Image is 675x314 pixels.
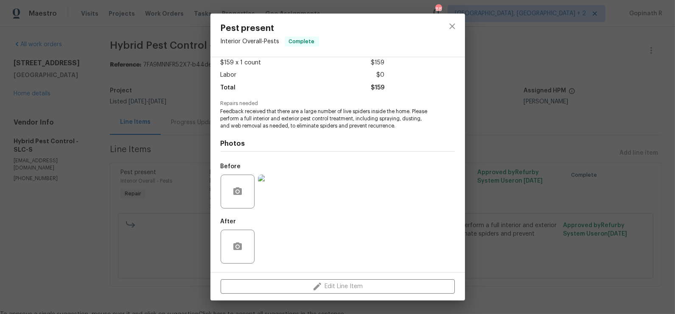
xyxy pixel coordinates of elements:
span: Pest present [221,24,319,33]
span: Feedback received that there are a large number of live spiders inside the home. Please perform a... [221,108,431,129]
span: $159 [371,57,384,69]
h5: After [221,219,236,225]
span: $159 x 1 count [221,57,261,69]
button: close [442,16,462,36]
span: Repairs needed [221,101,455,106]
span: Total [221,82,236,94]
div: 88 [435,5,441,14]
span: Interior Overall - Pests [221,39,280,44]
span: $159 [371,82,384,94]
span: Complete [286,37,318,46]
h5: Before [221,164,241,170]
h4: Photos [221,139,455,148]
span: Labor [221,69,237,81]
span: $0 [376,69,384,81]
